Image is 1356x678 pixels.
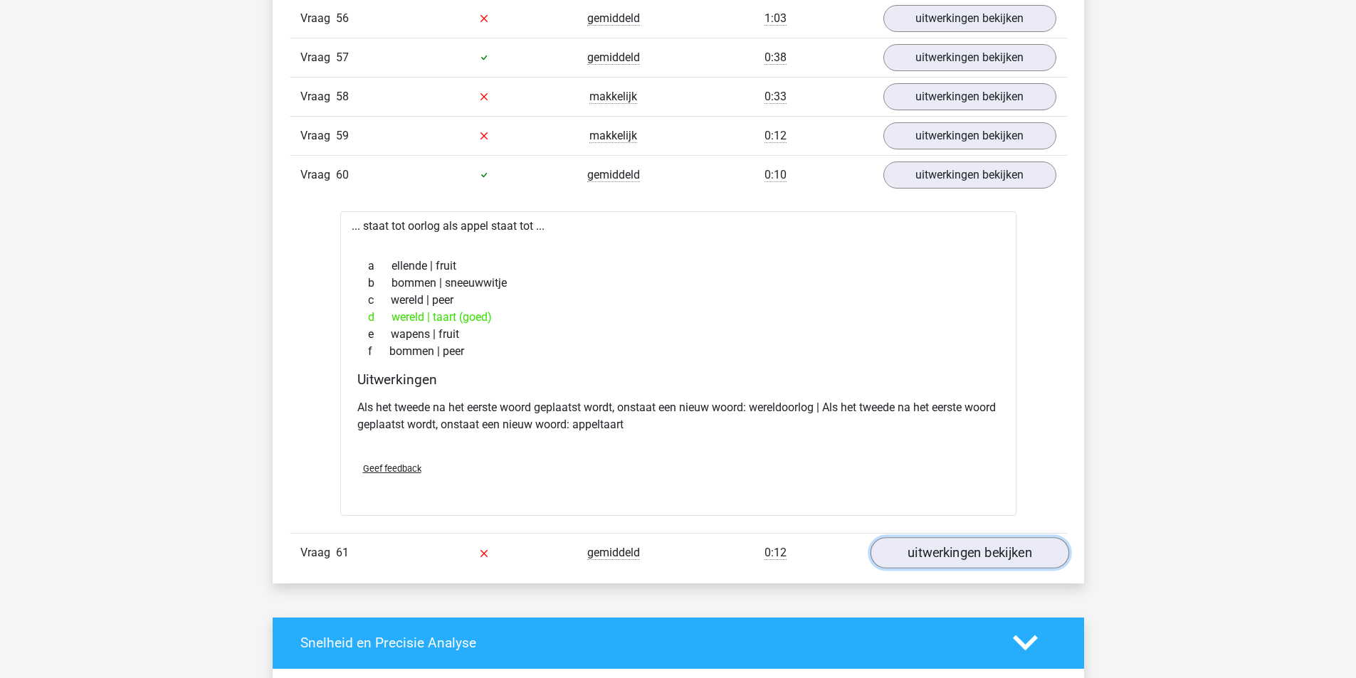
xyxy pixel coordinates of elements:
span: 58 [336,90,349,103]
h4: Snelheid en Precisie Analyse [300,635,992,651]
div: ... staat tot oorlog als appel staat tot ... [340,211,1016,516]
a: uitwerkingen bekijken [883,5,1056,32]
div: ellende | fruit [357,258,999,275]
span: b [368,275,391,292]
span: a [368,258,391,275]
div: bommen | sneeuwwitje [357,275,999,292]
div: wapens | fruit [357,326,999,343]
span: Vraag [300,49,336,66]
span: 0:12 [764,129,787,143]
span: Geef feedback [363,463,421,474]
span: 0:10 [764,168,787,182]
span: 1:03 [764,11,787,26]
span: gemiddeld [587,11,640,26]
span: 61 [336,546,349,559]
span: 57 [336,51,349,64]
span: 0:33 [764,90,787,104]
div: wereld | peer [357,292,999,309]
span: Vraag [300,88,336,105]
span: Vraag [300,166,336,184]
span: 60 [336,168,349,181]
span: makkelijk [589,129,637,143]
a: uitwerkingen bekijken [870,537,1068,568]
span: Vraag [300,544,336,561]
span: d [368,309,391,326]
span: 0:38 [764,51,787,65]
span: gemiddeld [587,168,640,182]
a: uitwerkingen bekijken [883,161,1056,189]
span: c [368,292,391,309]
span: makkelijk [589,90,637,104]
a: uitwerkingen bekijken [883,122,1056,149]
span: e [368,326,391,343]
a: uitwerkingen bekijken [883,44,1056,71]
span: 59 [336,129,349,142]
p: Als het tweede na het eerste woord geplaatst wordt, onstaat een nieuw woord: wereldoorlog | Als h... [357,399,999,433]
span: gemiddeld [587,546,640,560]
div: wereld | taart (goed) [357,309,999,326]
span: 56 [336,11,349,25]
div: bommen | peer [357,343,999,360]
a: uitwerkingen bekijken [883,83,1056,110]
span: Vraag [300,127,336,144]
span: f [368,343,389,360]
span: gemiddeld [587,51,640,65]
span: 0:12 [764,546,787,560]
h4: Uitwerkingen [357,371,999,388]
span: Vraag [300,10,336,27]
